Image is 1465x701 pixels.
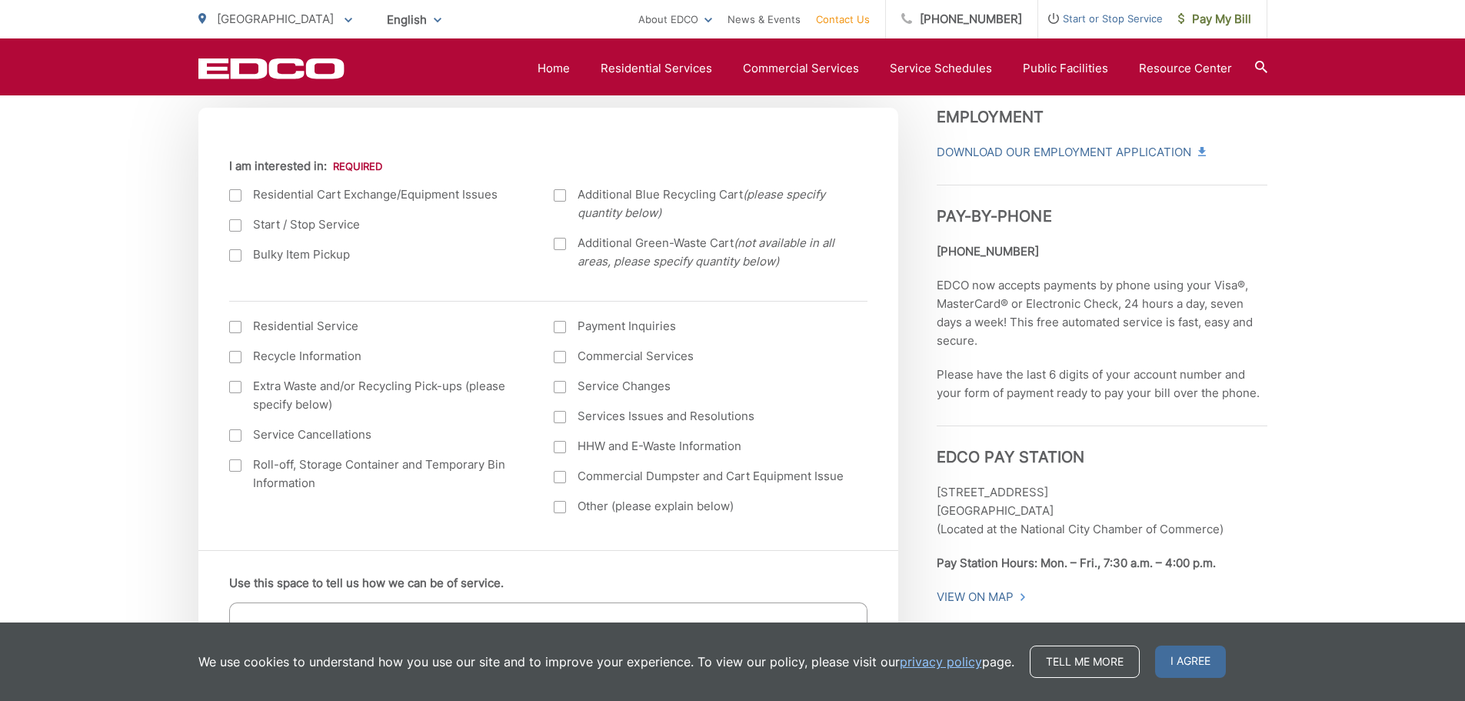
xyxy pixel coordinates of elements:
label: Residential Service [229,317,524,335]
a: About EDCO [638,10,712,28]
a: Contact Us [816,10,870,28]
label: Recycle Information [229,347,524,366]
label: Other (please explain below) [554,497,848,516]
strong: Pay Station Hours: Mon. – Fri., 7:30 a.m. – 4:00 p.m. [937,556,1216,570]
label: Start / Stop Service [229,215,524,234]
a: privacy policy [900,653,982,671]
label: Service Changes [554,377,848,396]
a: Commercial Services [743,59,859,78]
span: Additional Green-Waste Cart [578,234,848,271]
span: English [375,6,453,33]
a: Public Facilities [1023,59,1108,78]
label: Bulky Item Pickup [229,245,524,264]
a: Service Schedules [890,59,992,78]
span: [GEOGRAPHIC_DATA] [217,12,334,26]
label: Commercial Services [554,347,848,366]
a: Home [538,59,570,78]
p: [STREET_ADDRESS] [GEOGRAPHIC_DATA] (Located at the National City Chamber of Commerce) [937,483,1267,539]
span: Pay My Bill [1178,10,1251,28]
label: Payment Inquiries [554,317,848,335]
label: Extra Waste and/or Recycling Pick-ups (please specify below) [229,377,524,414]
a: Resource Center [1139,59,1232,78]
label: Services Issues and Resolutions [554,407,848,426]
p: We use cookies to understand how you use our site and to improve your experience. To view our pol... [198,653,1014,671]
h3: Employment [937,108,1267,126]
label: Roll-off, Storage Container and Temporary Bin Information [229,456,524,492]
p: Please have the last 6 digits of your account number and your form of payment ready to pay your b... [937,366,1267,402]
label: HHW and E-Waste Information [554,437,848,456]
label: Use this space to tell us how we can be of service. [229,576,504,590]
h3: Pay-by-Phone [937,185,1267,225]
label: Residential Cart Exchange/Equipment Issues [229,185,524,204]
strong: [PHONE_NUMBER] [937,244,1039,259]
label: I am interested in: [229,159,382,173]
a: View On Map [937,588,1027,606]
h3: EDCO Pay Station [937,426,1267,466]
span: Additional Blue Recycling Cart [578,185,848,222]
a: Download Our Employment Application [937,143,1204,162]
a: Residential Services [601,59,712,78]
span: I agree [1155,646,1226,678]
p: EDCO now accepts payments by phone using your Visa®, MasterCard® or Electronic Check, 24 hours a ... [937,276,1267,350]
label: Service Cancellations [229,426,524,444]
a: News & Events [728,10,801,28]
a: EDCD logo. Return to the homepage. [198,58,345,79]
a: Tell me more [1030,646,1140,678]
label: Commercial Dumpster and Cart Equipment Issue [554,467,848,486]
